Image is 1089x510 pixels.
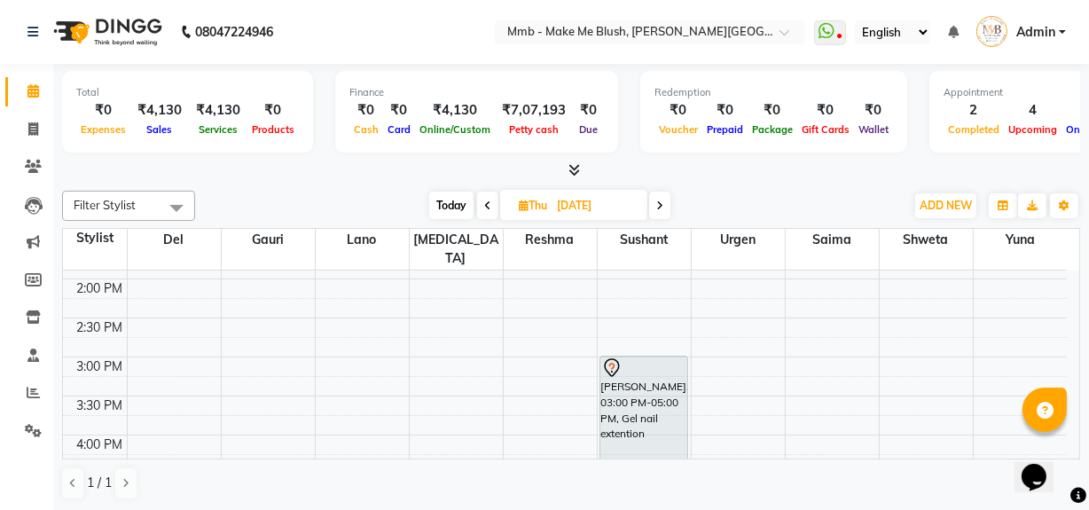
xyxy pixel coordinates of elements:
[976,16,1007,47] img: Admin
[797,100,854,121] div: ₹0
[692,229,785,251] span: Urgen
[349,100,383,121] div: ₹0
[854,123,893,136] span: Wallet
[349,85,604,100] div: Finance
[128,229,221,251] span: Del
[74,198,136,212] span: Filter Stylist
[74,396,127,415] div: 3:30 PM
[654,123,702,136] span: Voucher
[247,123,299,136] span: Products
[514,199,552,212] span: Thu
[429,192,474,219] span: Today
[786,229,879,251] span: Saima
[944,100,1004,121] div: 2
[974,229,1068,251] span: Yuna
[87,474,112,492] span: 1 / 1
[76,100,130,121] div: ₹0
[598,229,691,251] span: Sushant
[880,229,973,251] span: Shweta
[130,100,189,121] div: ₹4,130
[1015,439,1071,492] iframe: chat widget
[383,100,415,121] div: ₹0
[654,85,893,100] div: Redemption
[194,123,242,136] span: Services
[74,318,127,337] div: 2:30 PM
[495,100,573,121] div: ₹7,07,193
[552,192,640,219] input: 2025-09-04
[600,357,687,509] div: [PERSON_NAME], 03:00 PM-05:00 PM, Gel nail extention
[748,123,797,136] span: Package
[702,123,748,136] span: Prepaid
[76,123,130,136] span: Expenses
[944,123,1004,136] span: Completed
[410,229,503,270] span: [MEDICAL_DATA]
[1016,23,1055,42] span: Admin
[505,123,563,136] span: Petty cash
[74,279,127,298] div: 2:00 PM
[573,100,604,121] div: ₹0
[74,435,127,454] div: 4:00 PM
[189,100,247,121] div: ₹4,130
[575,123,602,136] span: Due
[654,100,702,121] div: ₹0
[920,199,972,212] span: ADD NEW
[316,229,409,251] span: Lano
[247,100,299,121] div: ₹0
[915,193,976,218] button: ADD NEW
[854,100,893,121] div: ₹0
[63,229,127,247] div: Stylist
[222,229,315,251] span: Gauri
[702,100,748,121] div: ₹0
[748,100,797,121] div: ₹0
[797,123,854,136] span: Gift Cards
[195,7,273,57] b: 08047224946
[349,123,383,136] span: Cash
[74,357,127,376] div: 3:00 PM
[1004,123,1062,136] span: Upcoming
[143,123,177,136] span: Sales
[415,123,495,136] span: Online/Custom
[45,7,167,57] img: logo
[415,100,495,121] div: ₹4,130
[1004,100,1062,121] div: 4
[76,85,299,100] div: Total
[383,123,415,136] span: Card
[504,229,597,251] span: Reshma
